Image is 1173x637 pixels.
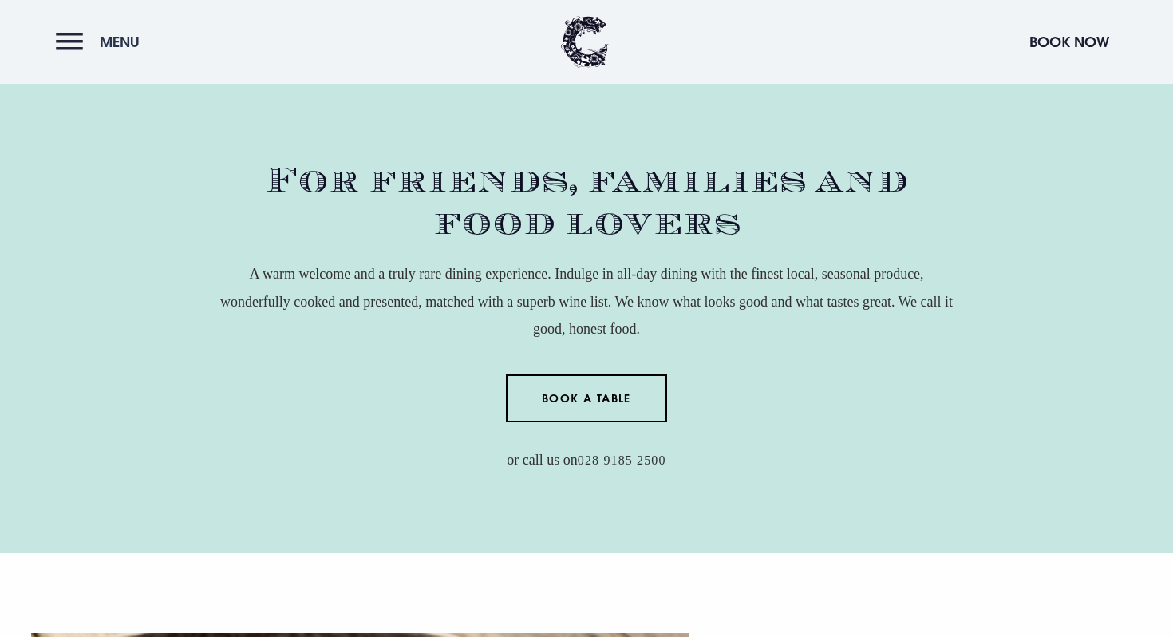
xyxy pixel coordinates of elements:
[506,374,668,422] a: Book a Table
[219,446,954,473] p: or call us on
[219,160,954,244] h2: For friends, families and food lovers
[56,25,148,59] button: Menu
[219,260,954,342] p: A warm welcome and a truly rare dining experience. Indulge in all-day dining with the finest loca...
[561,16,609,68] img: Clandeboye Lodge
[1021,25,1117,59] button: Book Now
[100,33,140,51] span: Menu
[578,453,666,469] a: 028 9185 2500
